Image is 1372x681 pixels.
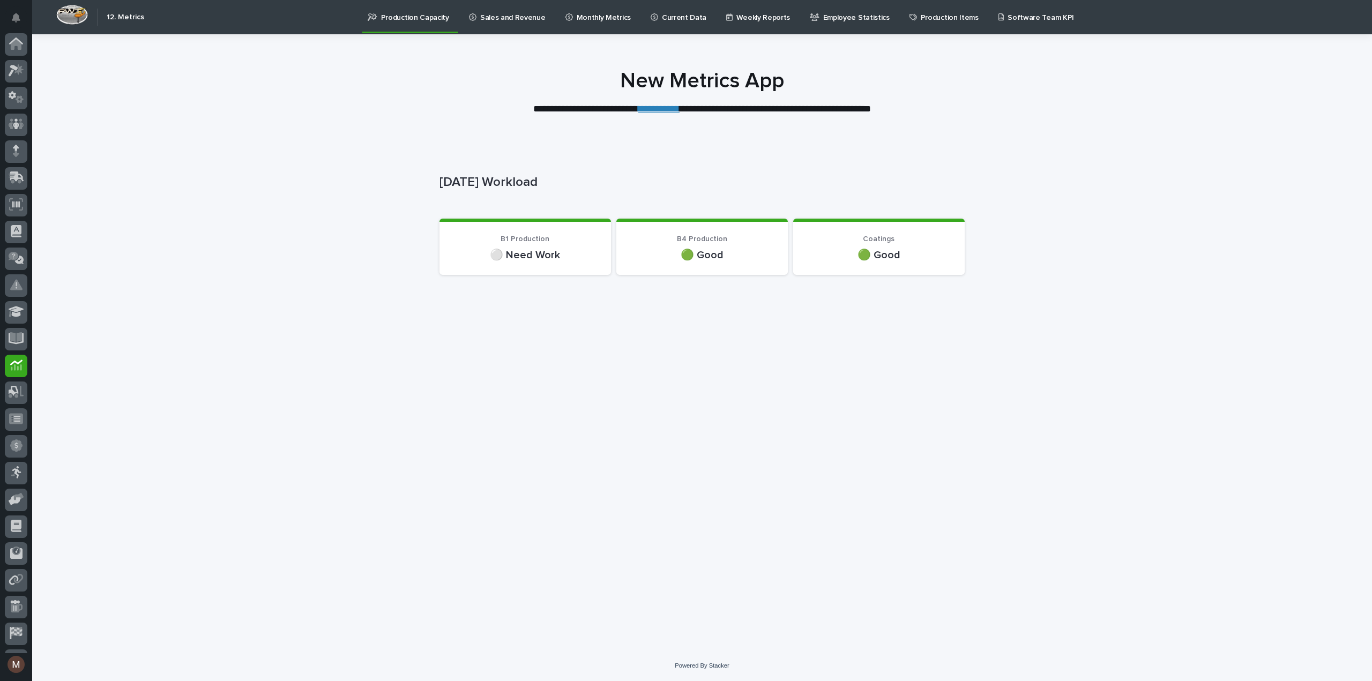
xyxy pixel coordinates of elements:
button: Notifications [5,6,27,29]
span: B1 Production [501,235,549,243]
h2: 12. Metrics [107,13,144,22]
p: 🟢 Good [806,248,952,262]
a: Powered By Stacker [675,662,729,669]
p: 🟢 Good [629,248,775,262]
p: ⚪ Need Work [452,248,598,262]
span: B4 Production [677,235,727,243]
span: Coatings [863,235,894,243]
img: Workspace Logo [56,5,88,25]
button: users-avatar [5,653,27,676]
div: Notifications [13,13,27,30]
p: [DATE] Workload [439,175,960,190]
h1: New Metrics App [439,68,965,94]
